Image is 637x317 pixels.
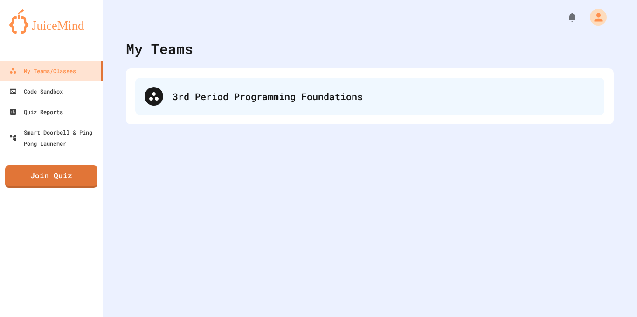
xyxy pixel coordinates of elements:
[5,165,97,188] a: Join Quiz
[9,65,76,76] div: My Teams/Classes
[9,9,93,34] img: logo-orange.svg
[9,86,63,97] div: Code Sandbox
[9,127,99,149] div: Smart Doorbell & Ping Pong Launcher
[549,9,580,25] div: My Notifications
[126,38,193,59] div: My Teams
[173,89,595,103] div: 3rd Period Programming Foundations
[135,78,604,115] div: 3rd Period Programming Foundations
[580,7,609,28] div: My Account
[9,106,63,117] div: Quiz Reports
